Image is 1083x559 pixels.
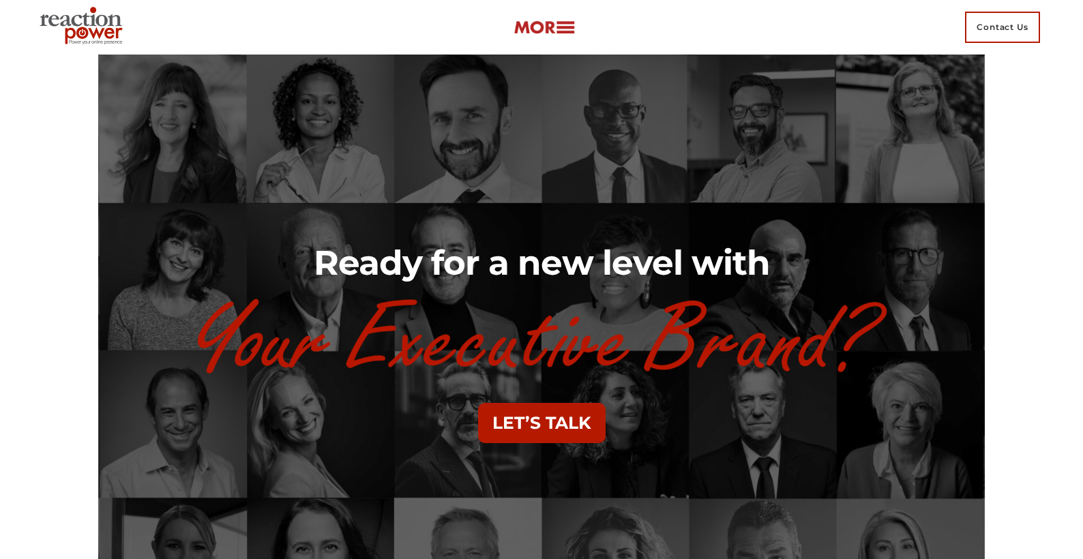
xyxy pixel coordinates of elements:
[965,12,1040,43] span: Contact Us
[34,3,133,52] img: Executive Branding | Personal Branding Agency
[514,20,575,35] img: more-btn.png
[478,403,606,444] button: LET’S TALK
[119,242,964,285] h2: Ready for a new level with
